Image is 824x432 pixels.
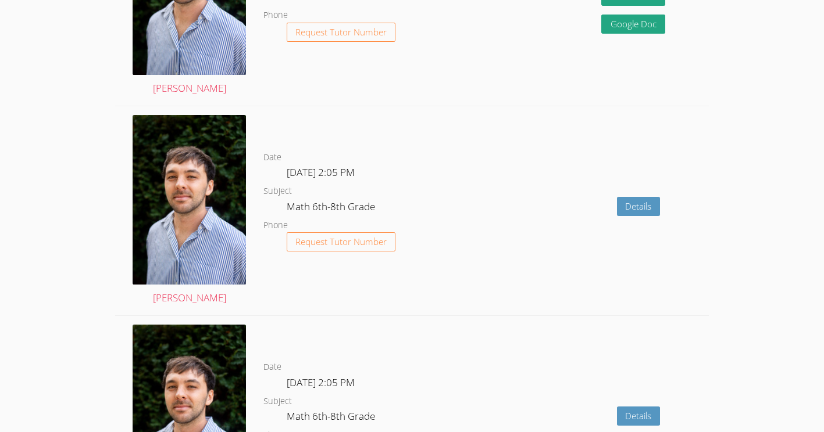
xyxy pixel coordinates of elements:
span: [DATE] 2:05 PM [287,376,355,389]
span: Request Tutor Number [295,237,387,246]
a: Google Doc [601,15,665,34]
a: Details [617,406,661,426]
span: Request Tutor Number [295,28,387,37]
dt: Phone [263,218,288,233]
dt: Date [263,360,281,375]
span: [DATE] 2:05 PM [287,165,355,179]
button: Request Tutor Number [287,232,395,251]
button: Request Tutor Number [287,23,395,42]
dd: Math 6th-8th Grade [287,408,377,428]
dd: Math 6th-8th Grade [287,199,377,218]
img: profile.jpg [133,115,246,285]
a: Details [617,197,661,216]
dt: Date [263,150,281,165]
dt: Phone [263,8,288,23]
dt: Subject [263,184,292,199]
a: [PERSON_NAME] [133,115,246,307]
dt: Subject [263,394,292,409]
